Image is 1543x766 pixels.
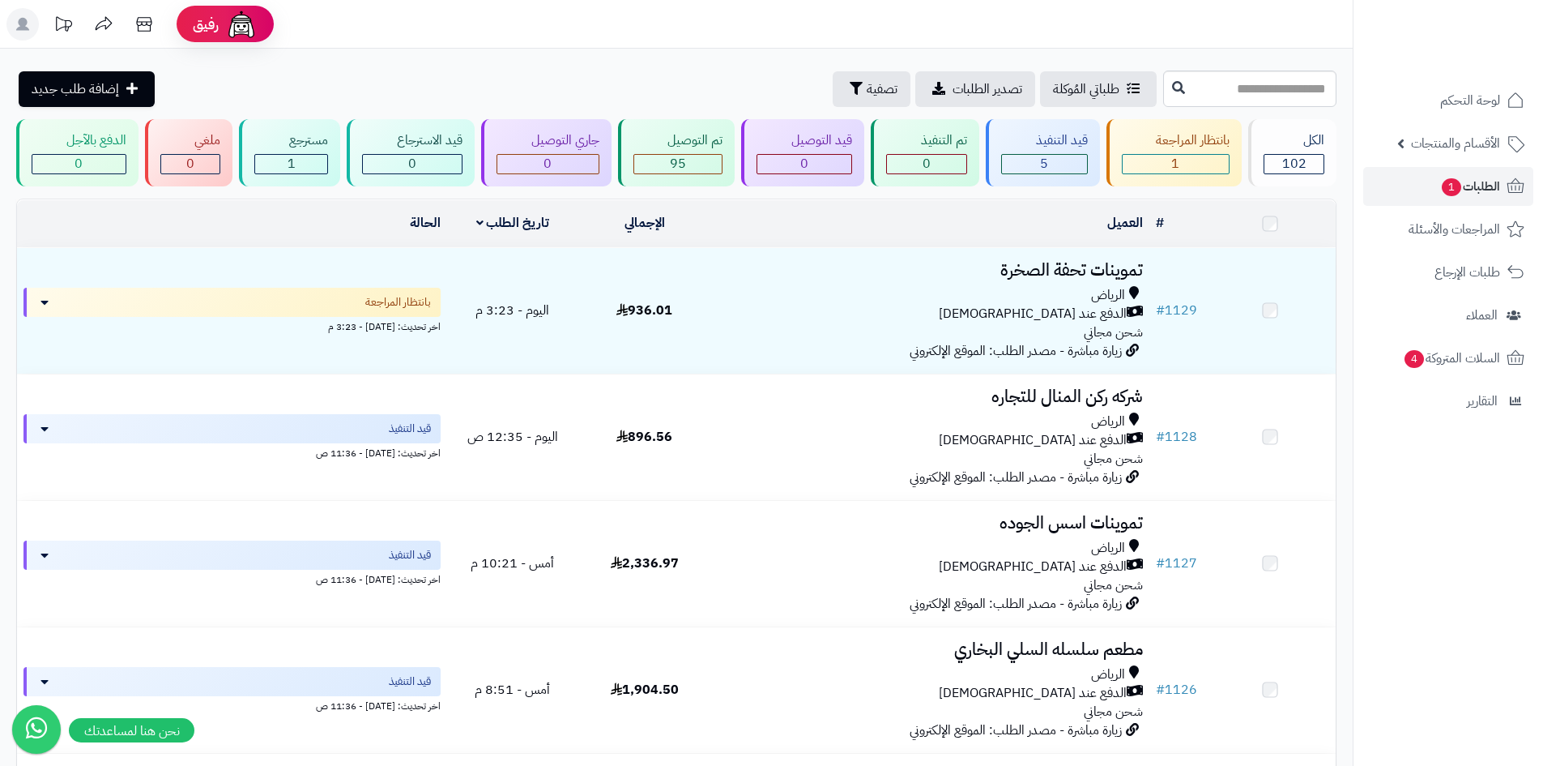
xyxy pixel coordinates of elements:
span: طلبات الإرجاع [1434,261,1500,284]
a: جاري التوصيل 0 [478,119,615,186]
div: 0 [497,155,599,173]
span: تصفية [867,79,897,99]
span: شحن مجاني [1084,323,1143,342]
span: 1 [288,154,296,173]
span: اليوم - 12:35 ص [467,427,558,447]
a: مسترجع 1 [236,119,343,186]
img: logo-2.png [1433,32,1528,66]
span: # [1156,680,1165,700]
div: 95 [634,155,722,173]
span: 102 [1282,154,1306,173]
div: اخر تحديث: [DATE] - 3:23 م [23,317,441,334]
span: طلباتي المُوكلة [1053,79,1119,99]
span: 1 [1441,178,1461,196]
button: تصفية [833,71,910,107]
a: تاريخ الطلب [476,213,550,233]
div: تم التنفيذ [886,131,967,150]
div: مسترجع [254,131,328,150]
div: ملغي [160,131,221,150]
span: 0 [800,154,808,173]
span: الدفع عند [DEMOGRAPHIC_DATA] [939,431,1127,450]
span: بانتظار المراجعة [365,294,431,310]
span: 0 [923,154,931,173]
span: رفيق [193,15,219,34]
span: الرياض [1091,539,1125,558]
span: # [1156,427,1165,447]
a: العملاء [1363,296,1533,335]
a: الطلبات1 [1363,167,1533,206]
h3: شركه ركن المنال للتجاره [717,387,1143,406]
h3: تموينات اسس الجوده [717,514,1143,533]
a: قيد التوصيل 0 [738,119,867,186]
span: أمس - 10:21 م [471,554,554,573]
div: اخر تحديث: [DATE] - 11:36 ص [23,696,441,713]
div: الكل [1264,131,1324,150]
div: 1 [1123,155,1230,173]
a: تم التنفيذ 0 [867,119,982,186]
a: تم التوصيل 95 [615,119,739,186]
div: جاري التوصيل [497,131,599,150]
span: 0 [543,154,552,173]
a: بانتظار المراجعة 1 [1103,119,1246,186]
div: 1 [255,155,327,173]
a: لوحة التحكم [1363,81,1533,120]
a: إضافة طلب جديد [19,71,155,107]
div: 0 [363,155,462,173]
span: 0 [186,154,194,173]
a: الكل102 [1245,119,1340,186]
span: شحن مجاني [1084,576,1143,595]
span: اليوم - 3:23 م [475,301,549,320]
div: 0 [32,155,126,173]
span: قيد التنفيذ [389,547,431,563]
span: الرياض [1091,665,1125,684]
span: زيارة مباشرة - مصدر الطلب: الموقع الإلكتروني [910,721,1122,740]
a: #1128 [1156,427,1197,447]
span: شحن مجاني [1084,449,1143,469]
span: الرياض [1091,413,1125,431]
span: أمس - 8:51 م [475,680,550,700]
a: السلات المتروكة4 [1363,339,1533,378]
span: السلات المتروكة [1403,347,1500,370]
span: # [1156,554,1165,573]
div: تم التوصيل [633,131,723,150]
div: اخر تحديث: [DATE] - 11:36 ص [23,443,441,460]
div: 0 [757,155,851,173]
span: الرياض [1091,286,1125,305]
span: شحن مجاني [1084,702,1143,721]
div: بانتظار المراجعة [1122,131,1230,150]
span: 936.01 [616,301,672,320]
span: 95 [670,154,686,173]
span: زيارة مباشرة - مصدر الطلب: الموقع الإلكتروني [910,468,1122,487]
span: زيارة مباشرة - مصدر الطلب: الموقع الإلكتروني [910,594,1122,614]
span: الطلبات [1440,175,1500,198]
div: قيد الاسترجاع [362,131,462,150]
span: # [1156,301,1165,320]
a: الحالة [410,213,441,233]
a: طلباتي المُوكلة [1040,71,1157,107]
span: العملاء [1466,304,1498,327]
a: تصدير الطلبات [915,71,1035,107]
img: ai-face.png [225,8,258,41]
span: قيد التنفيذ [389,421,431,437]
a: قيد الاسترجاع 0 [343,119,478,186]
span: 2,336.97 [611,554,679,573]
a: # [1156,213,1164,233]
span: لوحة التحكم [1440,89,1500,112]
span: الدفع عند [DEMOGRAPHIC_DATA] [939,684,1127,703]
div: الدفع بالآجل [32,131,126,150]
a: #1127 [1156,554,1197,573]
span: قيد التنفيذ [389,674,431,690]
a: قيد التنفيذ 5 [982,119,1103,186]
a: طلبات الإرجاع [1363,253,1533,292]
span: تصدير الطلبات [953,79,1022,99]
span: 896.56 [616,427,672,447]
span: الدفع عند [DEMOGRAPHIC_DATA] [939,305,1127,323]
div: اخر تحديث: [DATE] - 11:36 ص [23,570,441,587]
span: إضافة طلب جديد [32,79,119,99]
a: #1129 [1156,301,1197,320]
span: الدفع عند [DEMOGRAPHIC_DATA] [939,558,1127,576]
h3: تموينات تحفة الصخرة [717,261,1143,280]
span: 0 [408,154,416,173]
span: التقارير [1467,390,1498,413]
span: 5 [1040,154,1048,173]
